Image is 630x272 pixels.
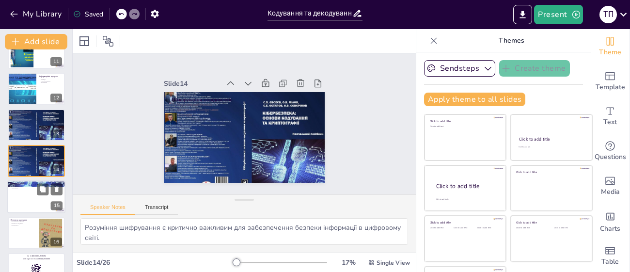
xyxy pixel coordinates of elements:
[8,109,65,141] div: 13
[11,218,36,221] p: Вплив на кодування
[377,259,410,267] span: Single View
[591,64,630,99] div: Add ready made slides
[430,119,499,123] div: Click to add title
[436,182,498,191] div: Click to add title
[135,204,178,215] button: Transcript
[11,110,62,113] p: Шифрування повідомлень
[337,258,360,267] div: 17 %
[591,99,630,134] div: Add text boxes
[11,221,36,223] p: Порівняння алфавітів
[8,217,65,249] div: 16
[80,204,135,215] button: Speaker Notes
[519,146,583,148] div: Click to add text
[32,255,46,257] strong: [DOMAIN_NAME]
[50,94,62,102] div: 12
[217,34,262,82] div: Slide 14
[201,62,301,173] p: Аудиторія
[499,60,570,77] button: Create theme
[51,184,63,195] button: Delete Slide
[73,10,103,19] div: Saved
[39,80,62,82] p: Способи подання
[11,148,62,150] p: Розуміння шифрування
[599,6,617,23] div: Т П
[50,129,62,138] div: 13
[10,182,63,185] p: Вплив кодування
[208,56,309,167] p: Розуміння шифрування
[11,152,62,154] p: Аудиторія
[424,93,525,106] button: Apply theme to all slides
[11,112,62,114] p: Розуміння шифрування
[50,57,62,66] div: 11
[519,136,583,142] div: Click to add title
[50,165,62,174] div: 14
[10,184,63,186] p: [PERSON_NAME]
[600,224,620,234] span: Charts
[11,224,36,226] p: Важливість
[554,227,584,229] div: Click to add text
[599,5,617,24] button: Т П
[8,145,65,177] div: 14
[11,223,36,224] p: Вплив на кодування
[102,35,114,47] span: Position
[430,126,499,128] div: Click to add text
[7,6,66,22] button: My Library
[516,170,585,174] div: Click to add title
[39,75,62,78] p: Інформаційні процеси
[39,79,62,80] p: Процеси
[601,256,619,267] span: Table
[11,114,62,116] p: Використання шифрування
[51,202,63,210] div: 15
[39,82,62,84] p: Важливість
[596,82,625,93] span: Template
[595,152,626,162] span: Questions
[8,73,65,105] div: 12
[11,257,62,260] p: and login with code
[11,150,62,152] p: Використання шифрування
[5,34,67,49] button: Add slide
[10,188,63,190] p: Важливість
[430,221,499,224] div: Click to add title
[77,33,92,49] div: Layout
[11,116,62,118] p: Аудиторія
[430,227,452,229] div: Click to add text
[424,60,495,77] button: Sendsteps
[591,134,630,169] div: Get real-time input from your audience
[534,5,583,24] button: Present
[77,258,234,267] div: Slide 14 / 26
[37,184,48,195] button: Duplicate Slide
[8,37,65,69] div: 11
[80,218,408,245] textarea: Розуміння шифрування є критично важливим для забезпечення безпеки інформації в цифровому світі. Ш...
[454,227,475,229] div: Click to add text
[7,181,65,214] div: 15
[477,227,499,229] div: Click to add text
[436,198,497,201] div: Click to add body
[205,59,305,170] p: Використання шифрування
[591,169,630,204] div: Add images, graphics, shapes or video
[10,186,63,188] p: Вплив на обробку
[603,117,617,128] span: Text
[599,47,621,58] span: Theme
[516,221,585,224] div: Click to add title
[513,5,532,24] button: Export to PowerPoint
[268,6,353,20] input: Insert title
[211,51,314,164] p: Шифрування повідомлень
[516,227,547,229] div: Click to add text
[601,187,620,197] span: Media
[50,238,62,246] div: 16
[591,204,630,239] div: Add charts and graphs
[441,29,581,52] p: Themes
[591,29,630,64] div: Change the overall theme
[11,146,62,149] p: Шифрування повідомлень
[11,255,62,257] p: Go to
